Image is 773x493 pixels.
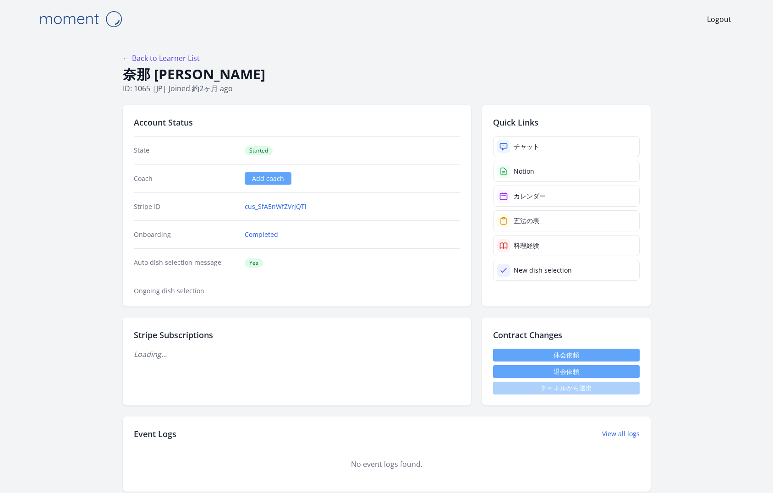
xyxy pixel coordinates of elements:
dt: Coach [134,174,238,183]
span: Yes [245,258,263,268]
h2: Quick Links [493,116,640,129]
span: Started [245,146,273,155]
img: Moment [35,7,126,31]
a: ← Back to Learner List [123,53,200,63]
h2: Account Status [134,116,460,129]
dt: Onboarding [134,230,238,239]
p: ID: 1065 | | Joined 約2ヶ月 ago [123,83,651,94]
a: New dish selection [493,260,640,281]
a: View all logs [602,429,640,438]
h2: Event Logs [134,427,176,440]
a: チャット [493,136,640,157]
button: 退会依頼 [493,365,640,378]
dt: Stripe ID [134,202,238,211]
h1: 奈那 [PERSON_NAME] [123,66,651,83]
h2: Stripe Subscriptions [134,329,460,341]
a: Notion [493,161,640,182]
a: カレンダー [493,186,640,207]
div: チャット [514,142,539,151]
span: チャネルから退出 [493,382,640,394]
a: 五法の表 [493,210,640,231]
span: jp [156,83,163,93]
div: 五法の表 [514,216,539,225]
a: cus_SfA5nWfZVrJQTi [245,202,307,211]
div: Notion [514,167,534,176]
div: 料理経験 [514,241,539,250]
a: 料理経験 [493,235,640,256]
div: カレンダー [514,192,546,201]
a: Add coach [245,172,291,185]
dt: Auto dish selection message [134,258,238,268]
dt: State [134,146,238,155]
dt: Ongoing dish selection [134,286,238,296]
a: Logout [707,14,731,25]
a: Completed [245,230,278,239]
a: 休会依頼 [493,349,640,362]
div: New dish selection [514,266,572,275]
h2: Contract Changes [493,329,640,341]
p: Loading... [134,349,460,360]
div: No event logs found. [134,459,640,470]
